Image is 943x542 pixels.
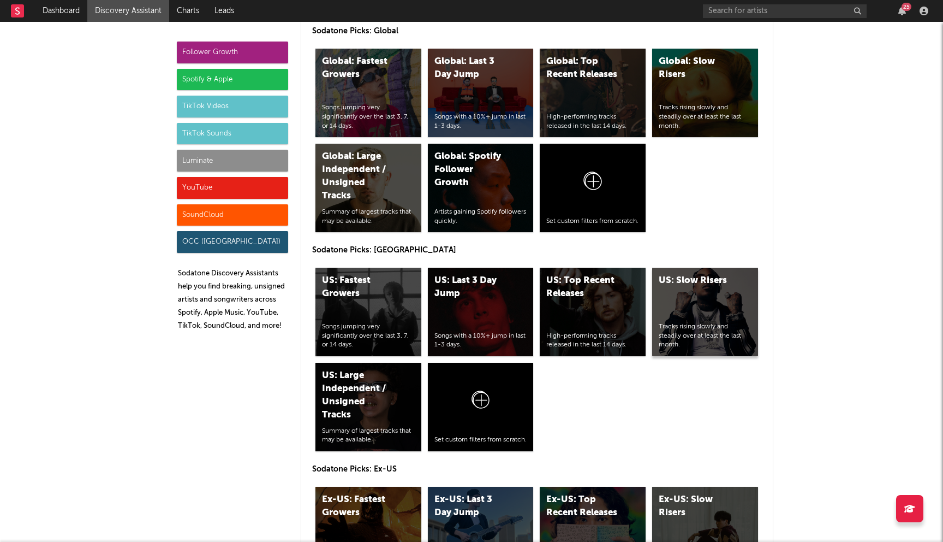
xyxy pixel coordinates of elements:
div: 25 [902,3,911,11]
div: Songs with a 10%+ jump in last 1-3 days. [434,113,527,131]
div: Summary of largest tracks that may be available. [322,427,415,445]
div: US: Top Recent Releases [546,274,620,301]
div: US: Large Independent / Unsigned Tracks [322,369,396,422]
div: Ex-US: Last 3 Day Jump [434,493,509,520]
div: Songs with a 10%+ jump in last 1-3 days. [434,332,527,350]
div: Global: Last 3 Day Jump [434,55,509,81]
p: Sodatone Picks: Global [312,25,762,38]
div: Tracks rising slowly and steadily over at least the last month. [659,322,751,350]
div: Spotify & Apple [177,69,288,91]
div: Follower Growth [177,42,288,63]
div: High-performing tracks released in the last 14 days. [546,332,639,350]
a: Set custom filters from scratch. [428,363,534,451]
div: OCC ([GEOGRAPHIC_DATA]) [177,231,288,253]
div: Global: Spotify Follower Growth [434,150,509,190]
div: TikTok Videos [177,96,288,117]
a: Global: Large Independent / Unsigned TracksSummary of largest tracks that may be available. [315,144,421,232]
div: Global: Slow Risers [659,55,733,81]
div: Luminate [177,150,288,172]
div: US: Slow Risers [659,274,733,287]
div: High-performing tracks released in the last 14 days. [546,113,639,131]
a: US: Fastest GrowersSongs jumping very significantly over the last 3, 7, or 14 days. [315,268,421,356]
div: US: Fastest Growers [322,274,396,301]
div: Global: Fastest Growers [322,55,396,81]
div: Songs jumping very significantly over the last 3, 7, or 14 days. [322,103,415,131]
p: Sodatone Discovery Assistants help you find breaking, unsigned artists and songwriters across Spo... [178,267,288,333]
a: Global: Slow RisersTracks rising slowly and steadily over at least the last month. [652,49,758,137]
p: Sodatone Picks: Ex-US [312,463,762,476]
div: Global: Large Independent / Unsigned Tracks [322,150,396,203]
p: Sodatone Picks: [GEOGRAPHIC_DATA] [312,244,762,257]
a: US: Slow RisersTracks rising slowly and steadily over at least the last month. [652,268,758,356]
div: Ex-US: Fastest Growers [322,493,396,520]
div: Artists gaining Spotify followers quickly. [434,208,527,226]
div: Ex-US: Slow Risers [659,493,733,520]
div: Set custom filters from scratch. [434,435,527,445]
a: Global: Spotify Follower GrowthArtists gaining Spotify followers quickly. [428,144,534,232]
input: Search for artists [703,4,867,18]
a: US: Top Recent ReleasesHigh-performing tracks released in the last 14 days. [540,268,646,356]
div: Global: Top Recent Releases [546,55,620,81]
div: YouTube [177,177,288,199]
a: Set custom filters from scratch. [540,144,646,232]
a: Global: Top Recent ReleasesHigh-performing tracks released in the last 14 days. [540,49,646,137]
div: Set custom filters from scratch. [546,217,639,226]
a: Global: Last 3 Day JumpSongs with a 10%+ jump in last 1-3 days. [428,49,534,137]
a: US: Large Independent / Unsigned TracksSummary of largest tracks that may be available. [315,363,421,451]
a: US: Last 3 Day JumpSongs with a 10%+ jump in last 1-3 days. [428,268,534,356]
button: 25 [898,7,906,15]
div: SoundCloud [177,204,288,226]
div: Tracks rising slowly and steadily over at least the last month. [659,103,751,131]
div: Summary of largest tracks that may be available. [322,208,415,226]
div: Songs jumping very significantly over the last 3, 7, or 14 days. [322,322,415,350]
a: Global: Fastest GrowersSongs jumping very significantly over the last 3, 7, or 14 days. [315,49,421,137]
div: US: Last 3 Day Jump [434,274,509,301]
div: TikTok Sounds [177,123,288,145]
div: Ex-US: Top Recent Releases [546,493,620,520]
